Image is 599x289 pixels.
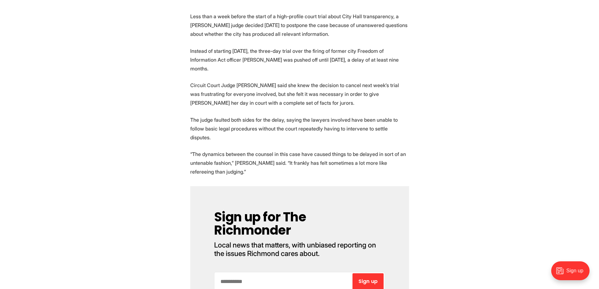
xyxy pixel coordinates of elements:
span: Sign up [358,279,378,284]
p: The judge faulted both sides for the delay, saying the lawyers involved have been unable to follo... [190,115,409,142]
iframe: portal-trigger [546,258,599,289]
p: Less than a week before the start of a high-profile court trial about City Hall transparency, a [... [190,12,409,38]
span: Local news that matters, with unbiased reporting on the issues Richmond cares about. [214,241,378,258]
p: “The dynamics between the counsel in this case have caused things to be delayed in sort of an unt... [190,150,409,176]
p: Circuit Court Judge [PERSON_NAME] said she knew the decision to cancel next week’s trial was frus... [190,81,409,107]
p: Instead of starting [DATE], the three-day trial over the firing of former city Freedom of Informa... [190,47,409,73]
span: Sign up for The Richmonder [214,208,309,239]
